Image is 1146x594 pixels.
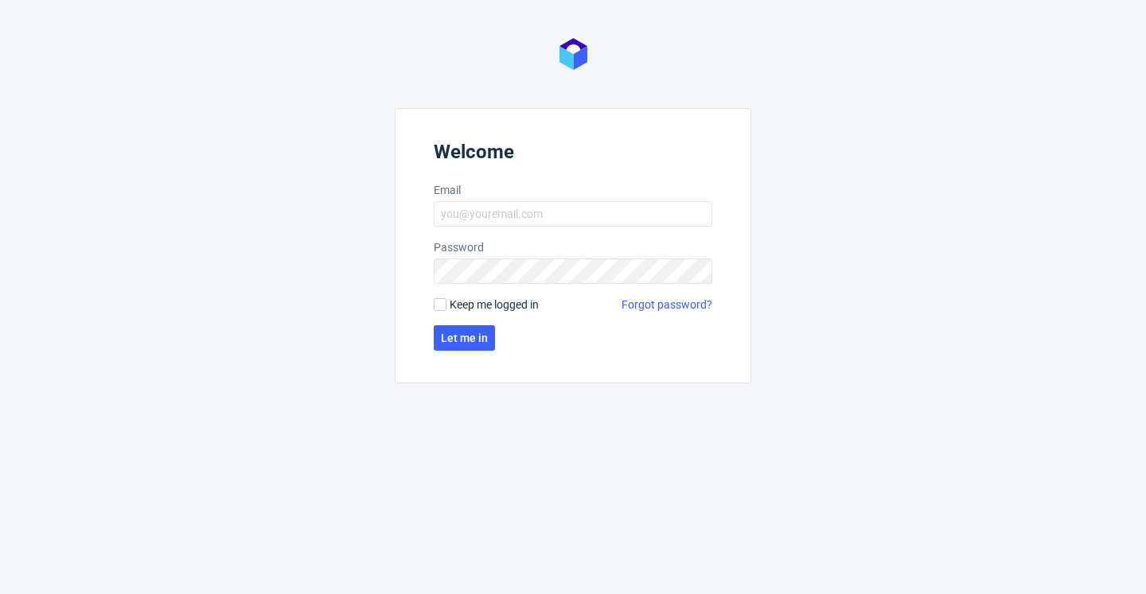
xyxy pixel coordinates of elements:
[434,141,712,169] header: Welcome
[434,182,712,198] label: Email
[434,239,712,255] label: Password
[450,297,539,313] span: Keep me logged in
[441,332,488,344] span: Let me in
[434,325,495,351] button: Let me in
[434,201,712,227] input: you@youremail.com
[622,297,712,313] a: Forgot password?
